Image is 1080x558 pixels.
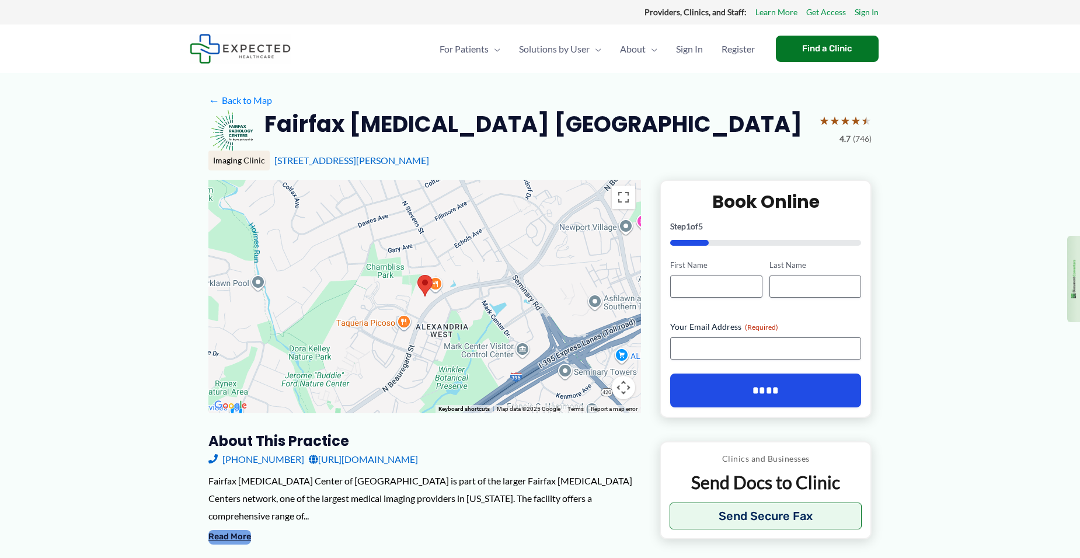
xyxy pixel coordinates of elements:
[670,321,861,333] label: Your Email Address
[309,451,418,468] a: [URL][DOMAIN_NAME]
[644,7,747,17] strong: Providers, Clinics, and Staff:
[776,36,879,62] a: Find a Clinic
[676,29,703,69] span: Sign In
[830,110,840,131] span: ★
[190,34,291,64] img: Expected Healthcare Logo - side, dark font, small
[497,406,560,412] span: Map data ©2025 Google
[208,92,272,109] a: ←Back to Map
[519,29,590,69] span: Solutions by User
[670,451,862,466] p: Clinics and Businesses
[698,221,703,231] span: 5
[208,432,641,450] h3: About this practice
[620,29,646,69] span: About
[670,260,762,271] label: First Name
[611,29,667,69] a: AboutMenu Toggle
[438,405,490,413] button: Keyboard shortcuts
[670,222,861,231] p: Step of
[839,131,851,147] span: 4.7
[208,472,641,524] div: Fairfax [MEDICAL_DATA] Center of [GEOGRAPHIC_DATA] is part of the larger Fairfax [MEDICAL_DATA] C...
[755,5,797,20] a: Learn More
[670,471,862,494] p: Send Docs to Clinic
[590,29,601,69] span: Menu Toggle
[208,151,270,170] div: Imaging Clinic
[670,503,862,529] button: Send Secure Fax
[208,95,220,106] span: ←
[612,376,635,399] button: Map camera controls
[567,406,584,412] a: Terms (opens in new tab)
[712,29,764,69] a: Register
[430,29,764,69] nav: Primary Site Navigation
[211,398,250,413] img: Google
[510,29,611,69] a: Solutions by UserMenu Toggle
[819,110,830,131] span: ★
[489,29,500,69] span: Menu Toggle
[208,530,251,544] button: Read More
[430,29,510,69] a: For PatientsMenu Toggle
[861,110,872,131] span: ★
[591,406,637,412] a: Report a map error
[264,110,802,138] h2: Fairfax [MEDICAL_DATA] [GEOGRAPHIC_DATA]
[646,29,657,69] span: Menu Toggle
[851,110,861,131] span: ★
[745,323,778,332] span: (Required)
[670,190,861,213] h2: Book Online
[211,398,250,413] a: Open this area in Google Maps (opens a new window)
[667,29,712,69] a: Sign In
[722,29,755,69] span: Register
[806,5,846,20] a: Get Access
[853,131,872,147] span: (746)
[612,186,635,209] button: Toggle fullscreen view
[686,221,691,231] span: 1
[1070,259,1077,299] img: 1EdhxLVo1YiRZ3Z8BN9RqzlQoUKFChUqVNCHvwChSTTdtRxrrAAAAABJRU5ErkJggg==
[208,451,304,468] a: [PHONE_NUMBER]
[440,29,489,69] span: For Patients
[274,155,429,166] a: [STREET_ADDRESS][PERSON_NAME]
[769,260,861,271] label: Last Name
[855,5,879,20] a: Sign In
[840,110,851,131] span: ★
